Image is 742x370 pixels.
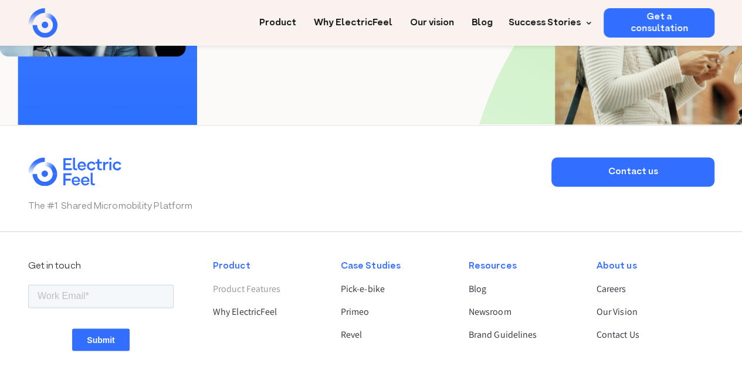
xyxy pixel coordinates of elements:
[597,305,704,319] a: Our Vision
[28,259,174,273] div: Get in touch
[604,8,714,38] a: Get a consultation
[213,282,321,296] a: Product Features
[213,305,321,319] a: Why ElectricFeel
[469,328,577,342] a: Brand Guidelines
[341,259,449,273] div: Case Studies
[502,8,595,38] div: Success Stories
[665,293,726,354] iframe: Chatbot
[213,259,321,273] div: Product
[410,8,454,30] a: Our vision
[597,259,704,273] div: About us
[509,16,581,30] div: Success Stories
[28,199,540,213] p: The #1 Shared Micromobility Platform
[341,305,449,319] a: Primeo
[597,328,704,342] a: Contact Us
[469,282,577,296] a: Blog
[28,8,122,38] a: home
[472,8,493,30] a: Blog
[551,157,714,186] a: Contact us
[341,282,449,296] a: Pick-e-bike
[469,305,577,319] a: Newsroom
[469,259,577,273] div: Resources
[259,8,296,30] a: Product
[597,282,704,296] a: Careers
[314,8,392,30] a: Why ElectricFeel
[341,328,449,342] a: Revel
